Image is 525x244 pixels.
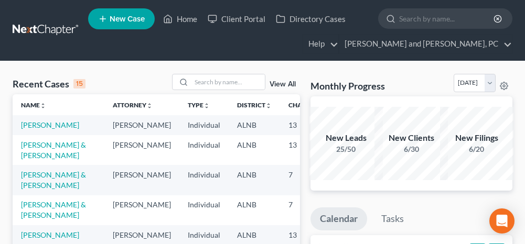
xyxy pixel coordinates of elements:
i: unfold_more [146,103,153,109]
a: Calendar [310,207,367,230]
div: 6/20 [440,144,513,154]
a: Typeunfold_more [188,101,210,109]
td: 13 [280,135,333,165]
input: Search by name... [191,74,265,90]
td: ALNB [229,115,280,135]
a: [PERSON_NAME] [21,120,79,129]
div: New Filings [440,132,513,144]
td: ALNB [229,195,280,225]
td: [PERSON_NAME] [104,115,179,135]
a: [PERSON_NAME] and [PERSON_NAME], PC [339,35,512,53]
a: Tasks [372,207,413,230]
i: unfold_more [203,103,210,109]
td: [PERSON_NAME] [104,135,179,165]
span: New Case [110,15,145,23]
td: Individual [179,115,229,135]
input: Search by name... [399,9,495,28]
a: Directory Cases [271,9,351,28]
h3: Monthly Progress [310,80,385,92]
td: 13 [280,115,333,135]
div: 15 [73,79,85,88]
td: 7 [280,195,333,225]
div: New Clients [374,132,448,144]
div: New Leads [309,132,383,144]
a: Nameunfold_more [21,101,46,109]
div: 6/30 [374,144,448,154]
a: [PERSON_NAME] & [PERSON_NAME] [21,200,86,219]
td: [PERSON_NAME] [104,195,179,225]
i: unfold_more [265,103,272,109]
a: Client Portal [202,9,271,28]
a: View All [270,81,296,88]
td: ALNB [229,165,280,195]
a: [PERSON_NAME] & [PERSON_NAME] [21,140,86,160]
a: [PERSON_NAME] [21,230,79,239]
a: [PERSON_NAME] & [PERSON_NAME] [21,170,86,190]
i: unfold_more [40,103,46,109]
a: Chapterunfold_more [288,101,324,109]
td: Individual [179,135,229,165]
td: 7 [280,165,333,195]
div: 25/50 [309,144,383,154]
td: Individual [179,165,229,195]
a: Districtunfold_more [237,101,272,109]
td: [PERSON_NAME] [104,165,179,195]
td: Individual [179,195,229,225]
a: Home [158,9,202,28]
div: Recent Cases [13,77,85,90]
td: ALNB [229,135,280,165]
div: Open Intercom Messenger [489,208,515,234]
a: Help [303,35,338,53]
a: Attorneyunfold_more [113,101,153,109]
